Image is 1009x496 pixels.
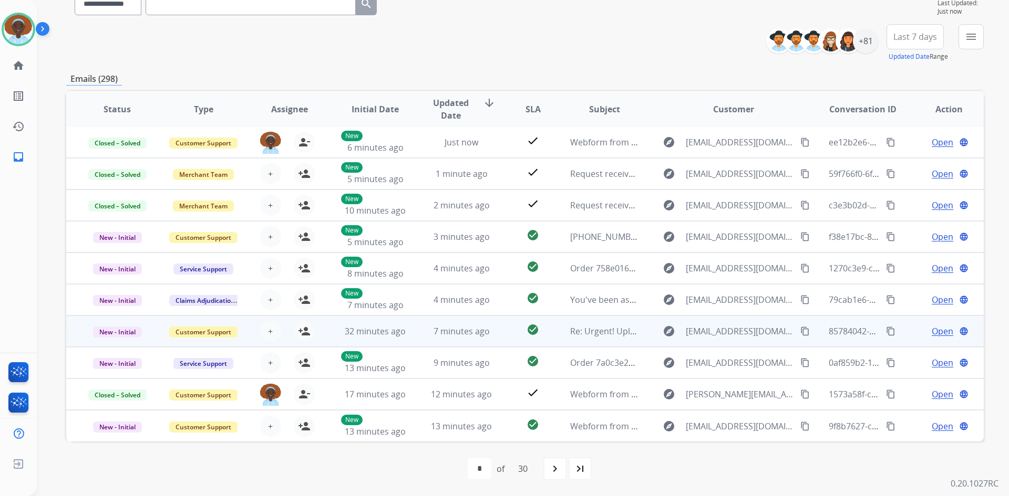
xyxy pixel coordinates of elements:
span: 10 minutes ago [345,205,406,216]
span: + [268,230,273,243]
mat-icon: person_remove [298,388,311,400]
span: Request received] Resolve the issue and log your decision. ͏‌ ͏‌ ͏‌ ͏‌ ͏‌ ͏‌ ͏‌ ͏‌ ͏‌ ͏‌ ͏‌ ͏‌ ͏‌... [570,168,881,180]
p: 0.20.1027RC [951,477,998,490]
mat-icon: inbox [12,151,25,163]
span: Open [932,199,953,212]
mat-icon: check_circle [527,260,539,273]
mat-icon: explore [663,167,675,180]
span: Webform from [EMAIL_ADDRESS][DOMAIN_NAME] on [DATE] [570,136,808,148]
span: New - Initial [93,358,142,369]
span: Open [932,388,953,400]
span: Request received] Resolve the issue and log your decision. ͏‌ ͏‌ ͏‌ ͏‌ ͏‌ ͏‌ ͏‌ ͏‌ ͏‌ ͏‌ ͏‌ ͏‌ ͏‌... [570,199,881,211]
span: 13 minutes ago [345,362,406,374]
span: 0af859b2-1665-4dc6-a4f0-0fce29092e02 [829,357,984,368]
button: + [260,352,281,373]
span: Customer Support [169,326,238,337]
mat-icon: home [12,59,25,72]
span: Merchant Team [173,169,234,180]
button: + [260,195,281,216]
span: Webform from [EMAIL_ADDRESS][DOMAIN_NAME] on [DATE] [570,420,808,432]
span: [PERSON_NAME][EMAIL_ADDRESS][PERSON_NAME][DOMAIN_NAME] [686,388,794,400]
mat-icon: check [527,166,539,178]
mat-icon: language [959,169,969,178]
span: Type [194,103,213,115]
span: Open [932,293,953,306]
span: f38e17bc-8d8e-4162-a2b7-a4dad1a5eb38 [829,231,991,242]
span: Just now [445,136,478,148]
span: Status [104,103,131,115]
mat-icon: list_alt [12,90,25,102]
p: New [341,415,363,425]
span: 3 minutes ago [434,231,490,242]
span: 1270c3e9-ce2d-4ee5-94c5-bc22dc1b64ca [829,262,990,274]
span: + [268,356,273,369]
span: Merchant Team [173,200,234,212]
span: + [268,167,273,180]
mat-icon: check [527,386,539,399]
mat-icon: language [959,200,969,210]
span: Customer [713,103,754,115]
mat-icon: content_copy [886,295,895,304]
span: + [268,293,273,306]
span: + [268,420,273,432]
mat-icon: check [527,134,539,147]
span: Re: Urgent! Upload photos to continue your claim [570,325,767,337]
mat-icon: language [959,358,969,367]
span: Initial Date [352,103,399,115]
mat-icon: check_circle [527,229,539,241]
mat-icon: content_copy [800,232,810,241]
mat-icon: content_copy [800,326,810,336]
mat-icon: check_circle [527,292,539,304]
mat-icon: content_copy [886,169,895,178]
span: [EMAIL_ADDRESS][DOMAIN_NAME] [686,293,794,306]
mat-icon: explore [663,199,675,212]
span: Open [932,230,953,243]
mat-icon: check_circle [527,418,539,431]
mat-icon: language [959,138,969,147]
mat-icon: person_add [298,293,311,306]
span: Customer Support [169,232,238,243]
mat-icon: explore [663,293,675,306]
span: New - Initial [93,326,142,337]
span: 59f766f0-6fb0-4e41-bca9-e1400850edf2 [829,168,983,180]
mat-icon: navigate_next [549,462,561,475]
span: [EMAIL_ADDRESS][DOMAIN_NAME] [686,356,794,369]
mat-icon: language [959,421,969,431]
div: 30 [510,458,536,479]
mat-icon: explore [663,420,675,432]
span: Service Support [173,358,233,369]
mat-icon: content_copy [800,389,810,399]
span: 6 minutes ago [347,142,404,153]
span: Subject [589,103,620,115]
div: of [497,462,504,475]
span: [EMAIL_ADDRESS][DOMAIN_NAME] [686,262,794,275]
mat-icon: language [959,326,969,336]
button: Last 7 days [887,24,944,49]
span: 4 minutes ago [434,262,490,274]
span: [EMAIL_ADDRESS][DOMAIN_NAME] [686,420,794,432]
mat-icon: person_add [298,420,311,432]
span: Order 7a0c3e28-e628-49a1-b2e2-d0da8db49248 [570,357,760,368]
span: Customer Support [169,389,238,400]
mat-icon: explore [663,262,675,275]
span: ee12b2e6-1429-455a-ab25-2a9841ccad2f [829,136,989,148]
mat-icon: content_copy [800,421,810,431]
mat-icon: content_copy [886,232,895,241]
span: [PHONE_NUMBER] [570,231,643,242]
span: Updated Date [427,97,475,122]
mat-icon: language [959,389,969,399]
span: Open [932,325,953,337]
span: Claims Adjudication [169,295,241,306]
span: Open [932,136,953,149]
mat-icon: content_copy [886,358,895,367]
img: agent-avatar [260,132,281,154]
span: [EMAIL_ADDRESS][DOMAIN_NAME] [686,199,794,212]
span: 13 minutes ago [431,420,492,432]
span: [EMAIL_ADDRESS][DOMAIN_NAME] [686,136,794,149]
mat-icon: explore [663,356,675,369]
mat-icon: person_add [298,325,311,337]
button: + [260,416,281,437]
span: New - Initial [93,421,142,432]
span: 17 minutes ago [345,388,406,400]
mat-icon: content_copy [886,326,895,336]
